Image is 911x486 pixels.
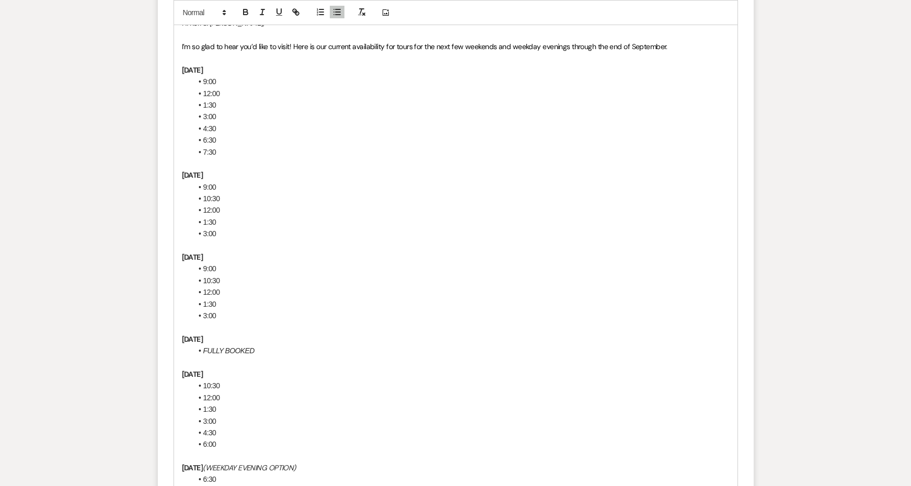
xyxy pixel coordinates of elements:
[182,65,203,75] strong: [DATE]
[203,429,216,437] span: 4:30
[203,417,216,425] span: 3:00
[203,264,216,273] span: 9:00
[203,440,216,448] span: 6:00
[182,42,667,51] span: I’m so glad to hear you’d like to visit! Here is our current availability for tours for the next ...
[203,475,216,483] span: 6:30
[203,101,216,109] span: 1:30
[182,170,203,180] strong: [DATE]
[203,276,220,285] span: 10:30
[203,229,216,238] span: 3:00
[203,311,216,320] span: 3:00
[203,124,216,133] span: 4:30
[203,463,296,472] em: (WEEKDAY EVENING OPTION)
[203,89,220,98] span: 12:00
[203,394,220,402] span: 12:00
[203,183,216,191] span: 9:00
[182,369,203,379] strong: [DATE]
[203,194,220,203] span: 10:30
[203,300,216,308] span: 1:30
[203,206,220,214] span: 12:00
[203,218,216,226] span: 1:30
[203,346,255,355] em: FULLY BOOKED
[203,381,220,390] span: 10:30
[203,112,216,121] span: 3:00
[182,334,203,344] strong: [DATE]
[203,405,216,413] span: 1:30
[203,288,220,296] span: 12:00
[182,252,203,262] strong: [DATE]
[203,136,216,144] span: 6:30
[203,148,216,156] span: 7:30
[203,77,216,86] span: 9:00
[182,463,203,472] strong: [DATE]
